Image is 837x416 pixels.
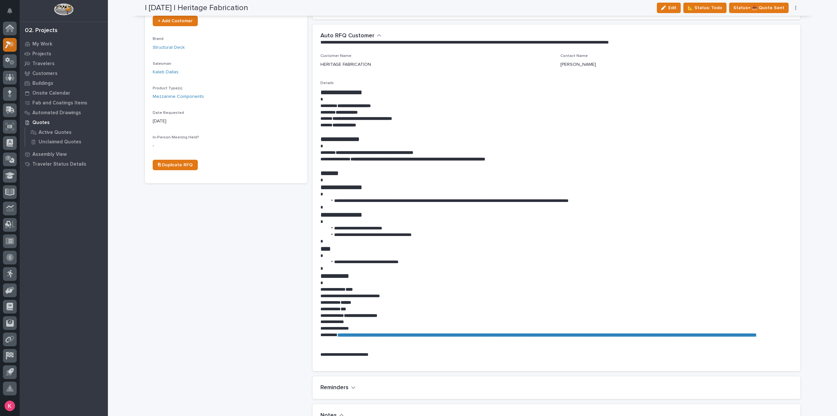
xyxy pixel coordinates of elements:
p: Customers [32,71,58,77]
p: Buildings [32,81,53,86]
span: + Add Customer [158,19,193,23]
h2: Auto RFQ Customer [320,32,374,40]
a: Fab and Coatings Items [20,98,108,108]
p: - [153,142,299,149]
p: Projects [32,51,51,57]
a: Unclaimed Quotes [25,137,108,146]
a: Automated Drawings [20,108,108,118]
p: HERITAGE FABRICATION [320,61,371,68]
a: Active Quotes [25,128,108,137]
span: 📐 Status: Todo [688,4,722,12]
div: Notifications [8,8,17,18]
span: Salesman [153,62,171,66]
button: Edit [657,3,681,13]
span: Product Type(s) [153,86,182,90]
a: Mezzanine Components [153,93,204,100]
span: Contact Name [560,54,588,58]
a: ⎘ Duplicate RFQ [153,160,198,170]
p: Active Quotes [39,130,72,136]
span: Date Requested [153,111,184,115]
span: Status→ 📤 Quote Sent [733,4,784,12]
button: Reminders [320,384,356,391]
span: ⎘ Duplicate RFQ [158,163,193,167]
a: Onsite Calendar [20,88,108,98]
img: Workspace Logo [54,3,73,15]
span: Edit [668,5,676,11]
button: 📐 Status: Todo [683,3,726,13]
div: 02. Projects [25,27,58,34]
p: Traveler Status Details [32,161,86,167]
p: Onsite Calendar [32,90,70,96]
a: Customers [20,68,108,78]
button: Status→ 📤 Quote Sent [729,3,789,13]
a: Structural Deck [153,44,185,51]
p: My Work [32,41,52,47]
p: [DATE] [153,118,299,125]
h2: Reminders [320,384,349,391]
a: Travelers [20,59,108,68]
button: users-avatar [3,399,17,413]
a: My Work [20,39,108,49]
p: Fab and Coatings Items [32,100,87,106]
a: + Add Customer [153,16,198,26]
p: [PERSON_NAME] [560,61,596,68]
p: Unclaimed Quotes [39,139,81,145]
span: Brand [153,37,163,41]
button: Auto RFQ Customer [320,32,382,40]
a: Assembly View [20,149,108,159]
span: In-Person Meeting Held? [153,136,199,139]
a: Kaleb Dallas [153,69,179,76]
p: Assembly View [32,152,67,157]
a: Projects [20,49,108,59]
p: Quotes [32,120,50,126]
a: Traveler Status Details [20,159,108,169]
p: Automated Drawings [32,110,81,116]
span: Customer Name [320,54,351,58]
h2: | [DATE] | Heritage Fabrication [145,3,248,13]
a: Buildings [20,78,108,88]
span: Details [320,81,334,85]
p: Travelers [32,61,55,67]
button: Notifications [3,4,17,18]
a: Quotes [20,118,108,127]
